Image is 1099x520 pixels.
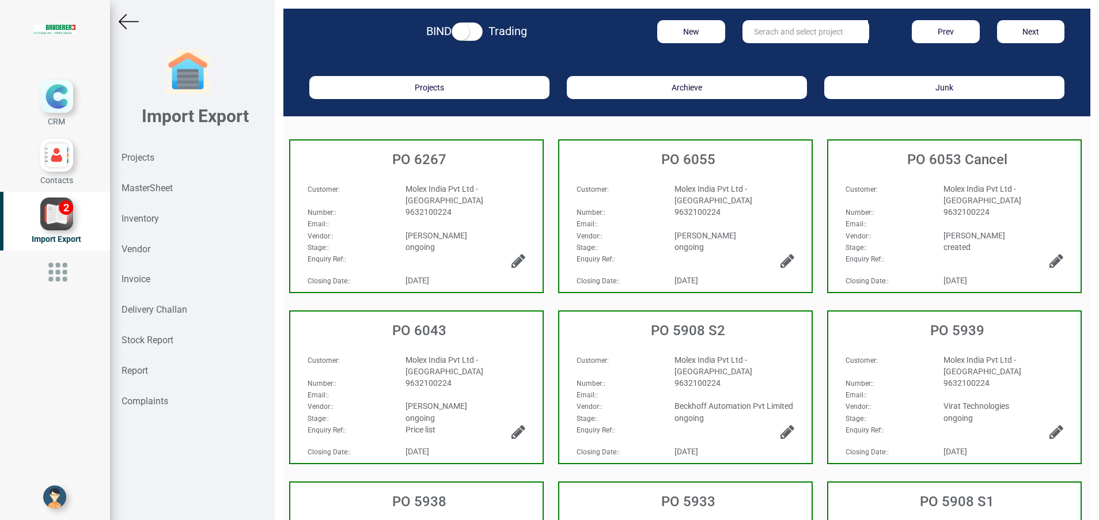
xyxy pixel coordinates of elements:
[577,403,602,411] span: :
[122,213,159,224] strong: Inventory
[308,255,346,263] span: :
[308,208,335,217] strong: Number:
[406,231,467,240] span: [PERSON_NAME]
[846,426,882,434] strong: Enquiry Ref:
[674,231,736,240] span: [PERSON_NAME]
[122,365,148,376] strong: Report
[308,415,327,423] strong: Stage:
[406,413,435,423] span: ongoing
[657,20,725,43] button: New
[846,379,873,388] strong: Number:
[846,356,876,365] strong: Customer
[943,276,967,285] span: [DATE]
[406,207,452,217] span: 9632100224
[565,494,812,509] h3: PO 5933
[846,255,884,263] span: :
[308,232,332,240] strong: Vendor:
[846,277,887,285] strong: Closing Date:
[308,208,336,217] span: :
[577,185,607,193] strong: Customer
[122,304,187,315] strong: Delivery Challan
[674,447,698,456] span: [DATE]
[40,176,73,185] span: Contacts
[824,76,1064,99] button: Junk
[308,220,327,228] strong: Email:
[309,76,549,99] button: Projects
[846,220,867,228] span: :
[308,244,329,252] span: :
[846,415,867,423] span: :
[406,184,483,205] span: Molex India Pvt Ltd - [GEOGRAPHIC_DATA]
[406,401,467,411] span: [PERSON_NAME]
[296,152,543,167] h3: PO 6267
[846,220,865,228] strong: Email:
[943,378,990,388] span: 9632100224
[742,20,868,43] input: Serach and select project
[846,255,882,263] strong: Enquiry Ref:
[943,401,1009,411] span: Virat Technologies
[577,232,601,240] strong: Vendor:
[846,391,867,399] span: :
[577,255,615,263] span: :
[846,448,887,456] strong: Closing Date:
[674,276,698,285] span: [DATE]
[846,277,889,285] span: :
[846,356,878,365] span: :
[308,391,329,399] span: :
[846,448,889,456] span: :
[406,276,429,285] span: [DATE]
[426,24,452,38] strong: BIND
[165,49,211,95] img: garage-closed.png
[834,323,1081,338] h3: PO 5939
[577,185,609,193] span: :
[846,391,865,399] strong: Email:
[577,244,596,252] strong: Stage:
[674,378,721,388] span: 9632100224
[406,447,429,456] span: [DATE]
[122,183,173,193] strong: MasterSheet
[577,448,618,456] strong: Closing Date:
[577,448,620,456] span: :
[577,244,598,252] span: :
[577,208,605,217] span: :
[308,356,338,365] strong: Customer
[577,356,609,365] span: :
[565,152,812,167] h3: PO 6055
[308,448,351,456] span: :
[308,244,327,252] strong: Stage:
[674,413,704,423] span: ongoing
[577,403,601,411] strong: Vendor:
[674,184,752,205] span: Molex India Pvt Ltd - [GEOGRAPHIC_DATA]
[308,403,334,411] span: :
[122,152,154,163] strong: Projects
[674,207,721,217] span: 9632100224
[122,396,168,407] strong: Complaints
[943,242,971,252] span: created
[834,494,1081,509] h3: PO 5908 S1
[308,391,327,399] strong: Email:
[308,185,338,193] strong: Customer
[577,220,596,228] strong: Email:
[846,232,871,240] span: :
[577,379,604,388] strong: Number:
[577,255,613,263] strong: Enquiry Ref:
[577,379,605,388] span: :
[308,356,340,365] span: :
[122,244,150,255] strong: Vendor
[577,426,613,434] strong: Enquiry Ref:
[997,20,1064,43] button: Next
[308,379,335,388] strong: Number:
[846,185,876,193] strong: Customer
[48,117,65,126] span: CRM
[674,401,793,411] span: Beckhoff Automation Pvt Limited
[308,426,344,434] strong: Enquiry Ref:
[308,448,349,456] strong: Closing Date:
[308,277,349,285] strong: Closing Date:
[577,356,607,365] strong: Customer
[308,403,332,411] strong: Vendor:
[943,447,967,456] span: [DATE]
[488,24,527,38] strong: Trading
[32,234,81,244] span: Import Export
[308,415,329,423] span: :
[846,244,867,252] span: :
